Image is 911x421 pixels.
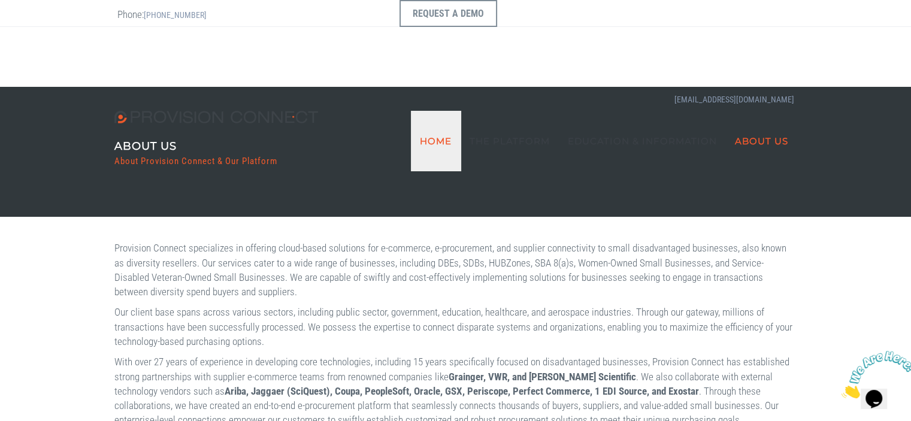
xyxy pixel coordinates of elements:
[559,111,726,171] a: Education & Information
[726,111,797,171] a: About Us
[837,346,911,403] iframe: chat widget
[114,241,797,299] p: Provision Connect specializes in offering cloud-based solutions for e-commerce, e-procurement, an...
[114,305,797,349] p: Our client base spans across various sectors, including public sector, government, education, hea...
[411,111,461,171] a: Home
[225,385,699,397] b: Ariba, Jaggaer (SciQuest), Coupa, PeopleSoft, Oracle, GSX, Periscope, Perfect Commerce, 1 EDI Sou...
[144,10,207,20] a: [PHONE_NUMBER]
[449,371,636,383] b: Grainger, VWR, and [PERSON_NAME] Scientific
[461,111,559,171] a: The Platform
[5,5,79,52] img: Chat attention grabber
[114,111,324,123] img: Provision Connect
